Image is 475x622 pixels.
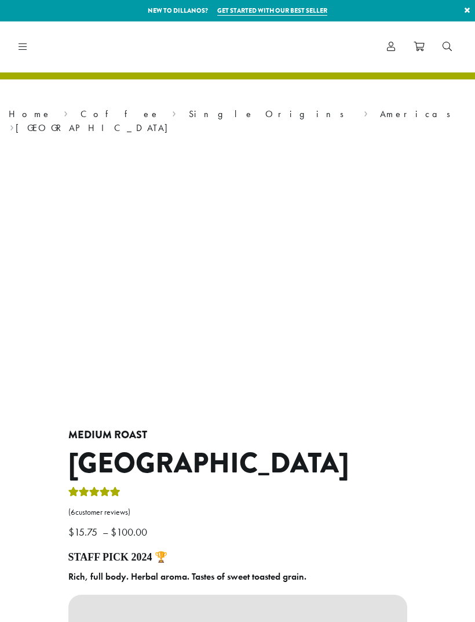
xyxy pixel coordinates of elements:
span: – [103,525,108,539]
a: Americas [380,108,458,120]
span: › [10,117,14,135]
span: $ [68,525,74,539]
h4: STAFF PICK 2024 🏆 [68,551,407,564]
span: › [64,103,68,121]
bdi: 15.75 [68,525,100,539]
h4: Medium Roast [68,429,407,442]
a: Single Origins [189,108,352,120]
span: $ [111,525,116,539]
a: Coffee [81,108,160,120]
a: Get started with our best seller [217,6,327,16]
a: Search [433,37,461,56]
div: Rated 4.83 out of 5 [68,485,120,503]
a: Home [9,108,52,120]
nav: Breadcrumb [9,107,466,135]
span: 6 [71,507,75,517]
bdi: 100.00 [111,525,150,539]
a: (6customer reviews) [68,507,407,518]
b: Rich, full body. Herbal aroma. Tastes of sweet toasted grain. [68,570,306,583]
span: › [172,103,176,121]
span: › [364,103,368,121]
h1: [GEOGRAPHIC_DATA] [68,447,407,481]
